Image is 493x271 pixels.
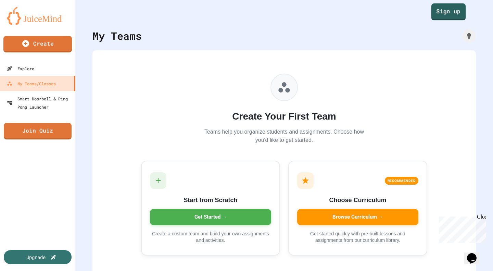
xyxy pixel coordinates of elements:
p: Create a custom team and build your own assignments and activities. [150,231,271,244]
div: My Teams/Classes [7,79,56,88]
h3: Start from Scratch [150,196,271,205]
a: Create [3,36,72,52]
div: Explore [7,64,34,73]
div: Browse Curriculum → [297,209,418,225]
div: My Teams [92,28,142,44]
div: Chat with us now!Close [3,3,47,44]
h3: Choose Curriculum [297,196,418,205]
a: Sign up [431,3,466,21]
p: Teams help you organize students and assignments. Choose how you'd like to get started. [202,128,366,144]
a: Join Quiz [4,123,72,139]
div: Smart Doorbell & Ping Pong Launcher [7,95,73,111]
iframe: chat widget [436,214,486,243]
div: Get Started → [150,209,271,225]
h2: Create Your First Team [202,109,366,124]
p: Get started quickly with pre-built lessons and assignments from our curriculum library. [297,231,418,244]
iframe: chat widget [464,244,486,264]
img: logo-orange.svg [7,7,68,25]
div: RECOMMENDED [385,177,419,185]
div: How it works [462,29,476,43]
div: Upgrade [26,254,46,261]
